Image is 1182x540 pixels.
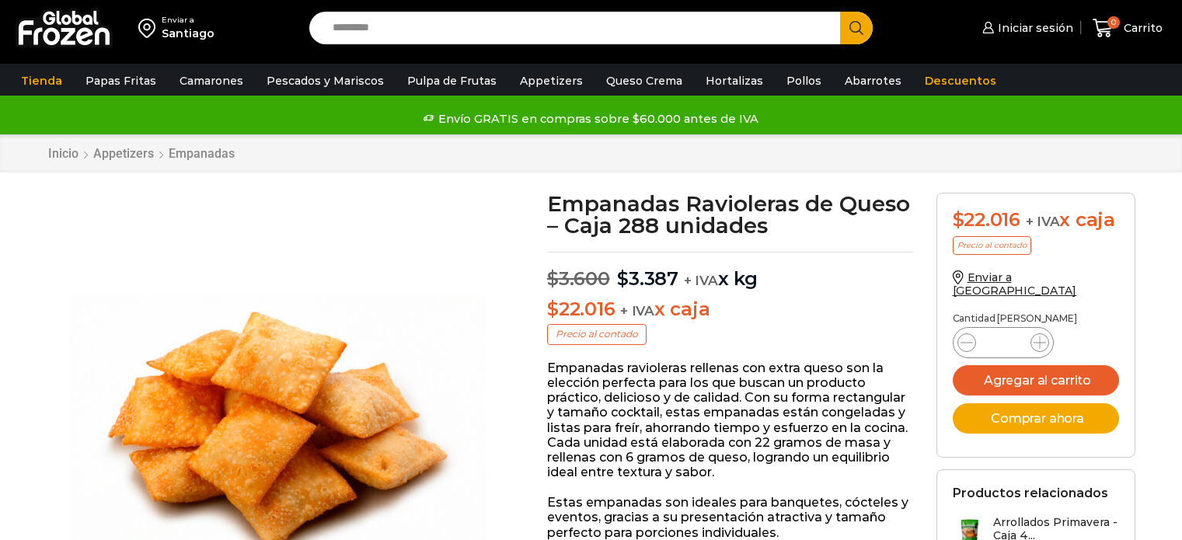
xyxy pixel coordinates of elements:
[988,332,1018,354] input: Product quantity
[1107,16,1120,29] span: 0
[47,146,79,161] a: Inicio
[953,208,1020,231] bdi: 22.016
[953,365,1119,395] button: Agregar al carrito
[547,193,913,236] h1: Empanadas Ravioleras de Queso – Caja 288 unidades
[168,146,235,161] a: Empanadas
[547,495,913,540] p: Estas empanadas son ideales para banquetes, cócteles y eventos, gracias a su presentación atracti...
[138,15,162,41] img: address-field-icon.svg
[162,26,214,41] div: Santiago
[92,146,155,161] a: Appetizers
[684,273,718,288] span: + IVA
[47,146,235,161] nav: Breadcrumb
[617,267,629,290] span: $
[840,12,873,44] button: Search button
[953,209,1119,232] div: x caja
[953,270,1077,298] a: Enviar a [GEOGRAPHIC_DATA]
[547,324,647,344] p: Precio al contado
[547,267,610,290] bdi: 3.600
[617,267,678,290] bdi: 3.387
[953,208,964,231] span: $
[547,298,615,320] bdi: 22.016
[172,66,251,96] a: Camarones
[917,66,1004,96] a: Descuentos
[953,403,1119,434] button: Comprar ahora
[1026,214,1060,229] span: + IVA
[598,66,690,96] a: Queso Crema
[837,66,909,96] a: Abarrotes
[512,66,591,96] a: Appetizers
[994,20,1073,36] span: Iniciar sesión
[953,236,1031,255] p: Precio al contado
[547,361,913,480] p: Empanadas ravioleras rellenas con extra queso son la elección perfecta para los que buscan un pro...
[399,66,504,96] a: Pulpa de Frutas
[547,298,559,320] span: $
[547,267,559,290] span: $
[162,15,214,26] div: Enviar a
[953,486,1108,500] h2: Productos relacionados
[547,252,913,291] p: x kg
[698,66,771,96] a: Hortalizas
[779,66,829,96] a: Pollos
[259,66,392,96] a: Pescados y Mariscos
[1120,20,1163,36] span: Carrito
[953,313,1119,324] p: Cantidad [PERSON_NAME]
[978,12,1073,44] a: Iniciar sesión
[78,66,164,96] a: Papas Fritas
[13,66,70,96] a: Tienda
[620,303,654,319] span: + IVA
[1089,10,1166,47] a: 0 Carrito
[547,298,913,321] p: x caja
